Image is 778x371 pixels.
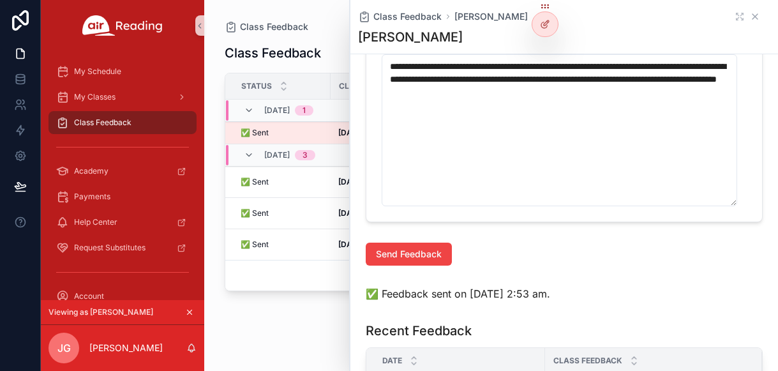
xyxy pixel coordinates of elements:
strong: [DATE] 7:30-8:00 pm [338,128,418,137]
span: My Classes [74,92,116,102]
a: ✅ Sent [241,208,323,218]
span: Class Feedback [553,356,622,366]
span: ✅ Sent [241,208,269,218]
span: Request Substitutes [74,243,146,253]
span: Academy [74,166,108,176]
a: Class Feedback [49,111,197,134]
span: Date [382,356,402,366]
span: Send Feedback [376,248,442,261]
h1: Recent Feedback [366,322,472,340]
a: Class Feedback [225,20,308,33]
a: [DATE] 3:00-3:30 pm [338,239,419,250]
a: Account [49,285,197,308]
div: scrollable content [41,51,204,300]
span: ✅ Sent [241,128,269,138]
a: Class Feedback [358,10,442,23]
span: Class Feedback [373,10,442,23]
button: Send Feedback [366,243,452,266]
a: [PERSON_NAME] [454,10,528,23]
img: App logo [82,15,163,36]
a: [DATE] 7:30-8:00 pm [338,128,419,138]
span: Status [241,81,272,91]
h1: Class Feedback [225,44,321,62]
span: My Schedule [74,66,121,77]
span: [DATE] [264,150,290,160]
a: My Classes [49,86,197,109]
span: Help Center [74,217,117,227]
span: Class Time [339,81,385,91]
strong: [DATE] 6:30-7:00 pm [338,177,418,186]
span: JG [57,340,71,356]
a: Payments [49,185,197,208]
a: [DATE] 6:00-6:30 pm [338,208,419,218]
span: Class Feedback [240,20,308,33]
strong: [DATE] 3:00-3:30 pm [338,239,419,249]
div: 3 [303,150,308,160]
a: ✅ Sent [241,239,323,250]
a: ✅ Sent [241,177,323,187]
span: ✅ Sent [241,239,269,250]
span: Viewing as [PERSON_NAME] [49,307,153,317]
span: Payments [74,192,110,202]
span: Account [74,291,104,301]
span: Class Feedback [74,117,131,128]
p: [PERSON_NAME] [89,342,163,354]
a: [DATE] 6:30-7:00 pm [338,177,419,187]
a: Request Substitutes [49,236,197,259]
span: ✅ Sent [241,177,269,187]
span: [DATE] [264,105,290,116]
a: Academy [49,160,197,183]
div: 1 [303,105,306,116]
a: Help Center [49,211,197,234]
span: ✅ Feedback sent on [DATE] 2:53 am. [366,286,550,301]
h1: [PERSON_NAME] [358,28,463,46]
a: My Schedule [49,60,197,83]
a: ✅ Sent [241,128,323,138]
